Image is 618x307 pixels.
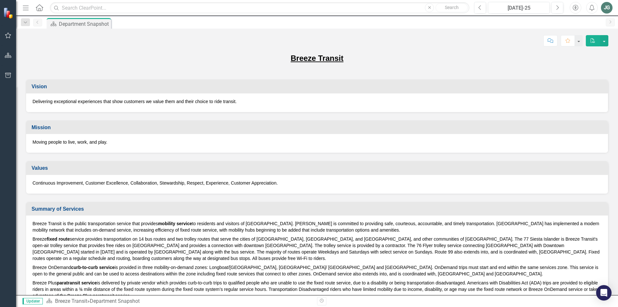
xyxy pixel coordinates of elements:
span: Updater [23,298,43,304]
h3: Summary of Services [32,206,605,212]
p: Breeze OnDemand is provided in three mobility-on-demand zones: Longboat/[GEOGRAPHIC_DATA], [GEOGR... [33,263,602,278]
div: Department Snapshot [90,298,140,304]
div: Department Snapshot [59,20,109,28]
h3: Values [32,165,605,171]
img: ClearPoint Strategy [3,7,14,19]
div: Open Intercom Messenger [596,285,612,301]
div: [DATE]-25 [490,4,548,12]
p: Delivering exceptional experiences that show customers we value them and their choice to ride tra... [33,98,602,105]
strong: fixed route [47,236,70,242]
div: » [46,298,312,305]
button: Search [435,3,468,12]
input: Search ClearPoint... [50,2,469,14]
p: Continuous Improvement, Customer Excellence, Collaboration, Stewardship, Respect, Experience, Cus... [33,180,602,186]
button: JG [601,2,613,14]
p: Breeze Transit is the public transportation service that provides to residents and visitors of [G... [33,220,602,235]
a: Breeze Transit [55,298,87,304]
span: Search [445,5,459,10]
u: Breeze Transit [291,54,343,62]
h3: Mission [32,125,605,130]
strong: curb-to-curb service [71,265,115,270]
p: Breeze service provides transportation on 14 bus routes and two trolley routes that serve the cit... [33,235,602,263]
h3: Vision [32,84,605,90]
button: [DATE]-25 [488,2,550,14]
strong: paratransit service [57,280,97,285]
p: Breeze Plus is delivered by private vendor which provides curb-to-curb trips to qualified people ... [33,278,602,300]
p: Moving people to live, work, and play. [33,139,602,145]
strong: mobility service [158,221,192,226]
